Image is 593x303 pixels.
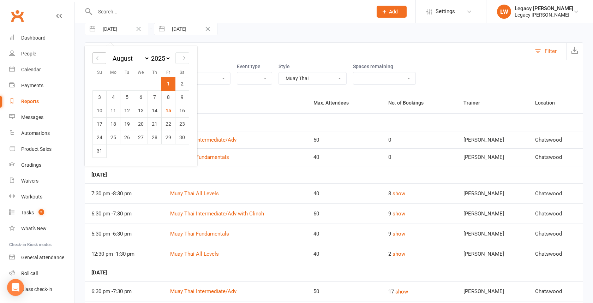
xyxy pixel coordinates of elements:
div: [PERSON_NAME] [463,231,522,237]
a: Waivers [9,173,74,189]
td: Sunday, August 3, 2025 [93,90,107,104]
td: Selected. Friday, August 1, 2025 [162,77,175,90]
div: Class check-in [21,286,52,292]
a: General attendance kiosk mode [9,250,74,266]
span: No. of Bookings [388,100,431,106]
td: Friday, August 29, 2025 [162,131,175,144]
button: Clear Date [202,25,214,33]
td: Monday, August 25, 2025 [107,131,120,144]
small: Th [152,70,157,75]
button: Filter [531,43,566,60]
input: Starts From [99,23,148,35]
div: General attendance [21,255,64,260]
button: Max. Attendees [313,99,357,107]
button: show [393,230,405,238]
div: Open Intercom Messenger [7,279,24,296]
div: Chatswood [535,289,576,295]
a: Reports [9,94,74,109]
small: Fr [166,70,170,75]
div: [PERSON_NAME] [463,289,522,295]
div: Reports [21,99,39,104]
a: Gradings [9,157,74,173]
div: [PERSON_NAME] [463,251,522,257]
a: Class kiosk mode [9,281,74,297]
td: Thursday, August 7, 2025 [148,90,162,104]
a: Muay Thai Fundamentals [170,154,229,160]
span: 5 [38,209,44,215]
div: 6:30 pm - 7:30 pm [91,289,157,295]
button: Clear Date [132,25,145,33]
div: 17 [388,287,450,296]
a: Muay Thai Intermediate/Adv [170,288,236,295]
a: Messages [9,109,74,125]
td: Tuesday, August 19, 2025 [120,117,134,131]
div: 9 [388,209,450,218]
div: Chatswood [535,137,576,143]
button: Location [535,99,563,107]
div: Filter [545,47,557,55]
div: Roll call [21,271,38,276]
label: Style [278,64,347,69]
input: Search... [93,7,367,17]
strong: [DATE] [91,172,107,178]
td: Friday, August 15, 2025 [162,104,175,117]
div: Tasks [21,210,34,215]
div: Move forward to switch to the next month. [175,52,189,64]
span: Max. Attendees [313,100,357,106]
td: Saturday, August 16, 2025 [175,104,189,117]
label: Event type [237,64,272,69]
td: Thursday, August 28, 2025 [148,131,162,144]
div: Move backward to switch to the previous month. [92,52,106,64]
a: Payments [9,78,74,94]
td: Thursday, August 21, 2025 [148,117,162,131]
a: Tasks 5 [9,205,74,221]
div: Messages [21,114,43,120]
div: Calendar [85,46,197,166]
td: Tuesday, August 5, 2025 [120,90,134,104]
td: Tuesday, August 26, 2025 [120,131,134,144]
td: Sunday, August 24, 2025 [93,131,107,144]
div: 40 [313,191,376,197]
div: [PERSON_NAME] [463,137,522,143]
button: show [393,250,405,258]
div: Payments [21,83,43,88]
small: Mo [110,70,116,75]
div: 5:30 pm - 6:30 pm [91,231,157,237]
div: 50 [313,289,376,295]
div: 40 [313,251,376,257]
button: No. of Bookings [388,99,431,107]
div: 2 [388,250,450,258]
a: Muay Thai Intermediate/Adv [170,137,236,143]
div: [PERSON_NAME] [463,191,522,197]
a: Muay Thai Intermediate/Adv with Clinch [170,210,264,217]
button: Trainer [463,99,488,107]
div: 7:30 pm - 8:30 pm [91,191,157,197]
td: Wednesday, August 20, 2025 [134,117,148,131]
a: Muay Thai Fundamentals [170,231,229,237]
div: Product Sales [21,146,52,152]
input: Search by Event name [85,43,531,60]
a: Dashboard [9,30,74,46]
a: What's New [9,221,74,237]
td: Saturday, August 9, 2025 [175,90,189,104]
a: People [9,46,74,62]
a: Muay Thai All Levels [170,190,219,197]
div: People [21,51,36,57]
div: 0 [388,154,450,160]
div: 40 [313,231,376,237]
div: 0 [388,137,450,143]
td: Sunday, August 17, 2025 [93,117,107,131]
small: Tu [125,70,129,75]
div: Chatswood [535,211,576,217]
div: 50 [313,137,376,143]
a: Roll call [9,266,74,281]
td: Friday, August 8, 2025 [162,90,175,104]
div: Legacy [PERSON_NAME] [515,12,573,18]
div: What's New [21,226,47,231]
td: Thursday, August 14, 2025 [148,104,162,117]
td: Sunday, August 31, 2025 [93,144,107,158]
div: LW [497,5,511,19]
button: Add [377,6,407,18]
td: Wednesday, August 27, 2025 [134,131,148,144]
input: Starts To [168,23,217,35]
